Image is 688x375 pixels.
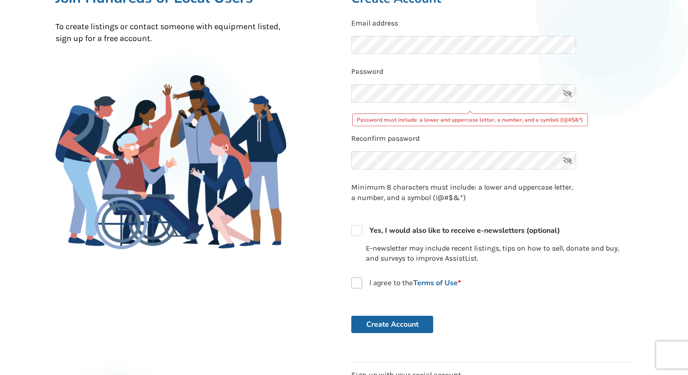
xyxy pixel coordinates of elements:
[352,113,588,126] div: Password must include: a lower and uppercase letter, a number, and a symbol (!@#$&*)
[413,278,461,288] a: Terms of Use*
[56,75,286,249] img: Family Gathering
[351,18,632,29] p: Email address
[351,316,433,333] button: Create Account
[369,226,560,236] strong: Yes, I would also like to receive e-newsletters (optional)
[366,243,632,264] p: E-newsletter may include recent listings, tips on how to sell, donate and buy, and surveys to imp...
[351,182,576,203] p: Minimum 8 characters must include: a lower and uppercase letter, a number, and a symbol (!@#$&*)
[351,277,461,288] label: I agree to the
[56,21,286,44] p: To create listings or contact someone with equipment listed, sign up for a free account.
[351,67,632,77] p: Password
[351,134,632,144] p: Reconfirm password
